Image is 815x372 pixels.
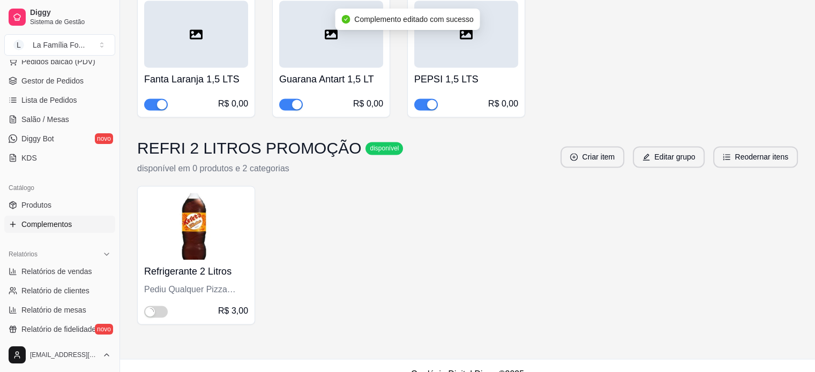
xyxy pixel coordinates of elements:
a: Relatórios de vendas [4,263,115,280]
span: disponível [368,144,401,153]
span: edit [642,153,650,161]
a: Relatório de fidelidadenovo [4,321,115,338]
span: Sistema de Gestão [30,18,111,26]
button: editEditar grupo [633,146,705,168]
span: Diggy Bot [21,133,54,144]
a: Relatório de clientes [4,282,115,299]
span: Gestor de Pedidos [21,75,84,86]
div: Pediu Qualquer Pizza Grande do Cardapio, Leve um Refrigerante 2 Litros por apenas 3,00 [144,283,248,296]
span: Relatório de fidelidade [21,324,96,335]
a: Complementos [4,216,115,233]
h4: Refrigerante 2 Litros [144,264,248,279]
a: DiggySistema de Gestão [4,4,115,30]
h3: REFRI 2 LITROS PROMOÇÃO [137,139,361,158]
a: Diggy Botnovo [4,130,115,147]
span: Lista de Pedidos [21,95,77,105]
span: [EMAIL_ADDRESS][DOMAIN_NAME] [30,351,98,359]
p: disponível em 0 produtos e 2 categorias [137,162,403,175]
span: loading [146,308,154,315]
span: Relatórios [9,250,38,259]
div: R$ 3,00 [218,305,248,317]
div: R$ 0,00 [488,97,518,110]
a: Gestor de Pedidos [4,72,115,89]
button: Select a team [4,34,115,56]
button: Pedidos balcão (PDV) [4,53,115,70]
a: Relatório de mesas [4,301,115,318]
div: R$ 0,00 [353,97,383,110]
span: Relatório de clientes [21,285,89,296]
span: Produtos [21,200,51,210]
img: product-image [144,193,248,260]
h4: PEPSI 1,5 LTS [414,72,518,87]
span: Salão / Mesas [21,114,69,125]
span: Relatório de mesas [21,305,86,315]
a: Lista de Pedidos [4,92,115,109]
a: Produtos [4,196,115,214]
button: ordered-listReodernar itens [713,146,798,168]
span: ordered-list [723,153,730,161]
div: La Família Fo ... [33,40,85,50]
div: R$ 0,00 [218,97,248,110]
span: Diggy [30,8,111,18]
span: L [13,40,24,50]
div: Catálogo [4,179,115,196]
span: plus-circle [570,153,578,161]
span: Complementos [21,219,72,230]
a: Salão / Mesas [4,111,115,128]
a: KDS [4,149,115,166]
h4: Guarana Antart 1,5 LT [279,72,383,87]
span: Pedidos balcão (PDV) [21,56,95,67]
span: check-circle [341,15,350,24]
span: Complemento editado com sucesso [354,15,474,24]
button: [EMAIL_ADDRESS][DOMAIN_NAME] [4,342,115,368]
button: plus-circleCriar item [560,146,624,168]
span: KDS [21,153,37,163]
span: Relatórios de vendas [21,266,92,277]
h4: Fanta Laranja 1,5 LTS [144,72,248,87]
